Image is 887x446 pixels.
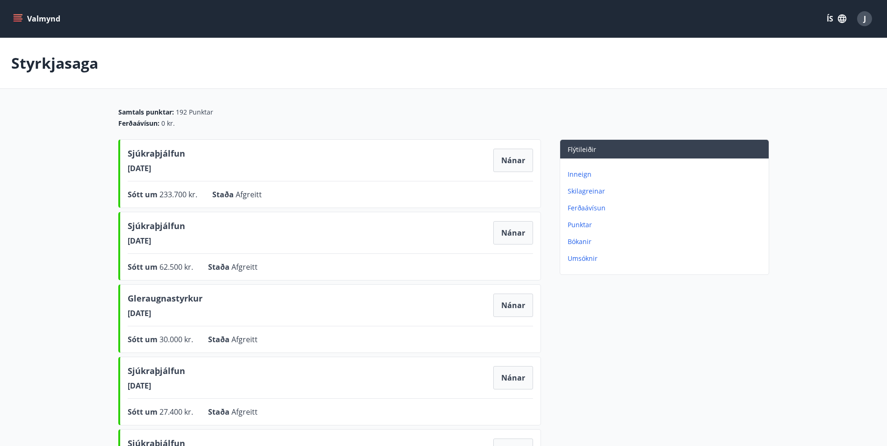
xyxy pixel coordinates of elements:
span: 0 kr. [161,119,175,128]
span: Afgreitt [231,262,258,272]
span: [DATE] [128,236,185,246]
span: Sótt um [128,334,159,345]
span: Ferðaávísun : [118,119,159,128]
p: Skilagreinar [568,187,765,196]
span: [DATE] [128,163,185,173]
button: menu [11,10,64,27]
span: Gleraugnastyrkur [128,292,202,308]
span: Sjúkraþjálfun [128,147,185,163]
span: Staða [208,334,231,345]
span: J [864,14,866,24]
p: Bókanir [568,237,765,246]
span: 62.500 kr. [159,262,193,272]
span: 27.400 kr. [159,407,193,417]
span: Samtals punktar : [118,108,174,117]
p: Umsóknir [568,254,765,263]
span: Afgreitt [231,334,258,345]
span: Staða [208,407,231,417]
p: Inneign [568,170,765,179]
span: 192 Punktar [176,108,213,117]
span: 30.000 kr. [159,334,193,345]
span: [DATE] [128,308,202,318]
button: Nánar [493,149,533,172]
span: Staða [212,189,236,200]
p: Ferðaávísun [568,203,765,213]
span: 233.700 kr. [159,189,197,200]
span: Sótt um [128,189,159,200]
p: Styrkjasaga [11,53,98,73]
button: ÍS [822,10,851,27]
button: Nánar [493,221,533,245]
span: Flýtileiðir [568,145,596,154]
span: Sótt um [128,262,159,272]
span: Sjúkraþjálfun [128,220,185,236]
button: Nánar [493,294,533,317]
span: Afgreitt [231,407,258,417]
button: Nánar [493,366,533,389]
span: Staða [208,262,231,272]
span: Sótt um [128,407,159,417]
span: Afgreitt [236,189,262,200]
span: Sjúkraþjálfun [128,365,185,381]
span: [DATE] [128,381,185,391]
p: Punktar [568,220,765,230]
button: J [853,7,876,30]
